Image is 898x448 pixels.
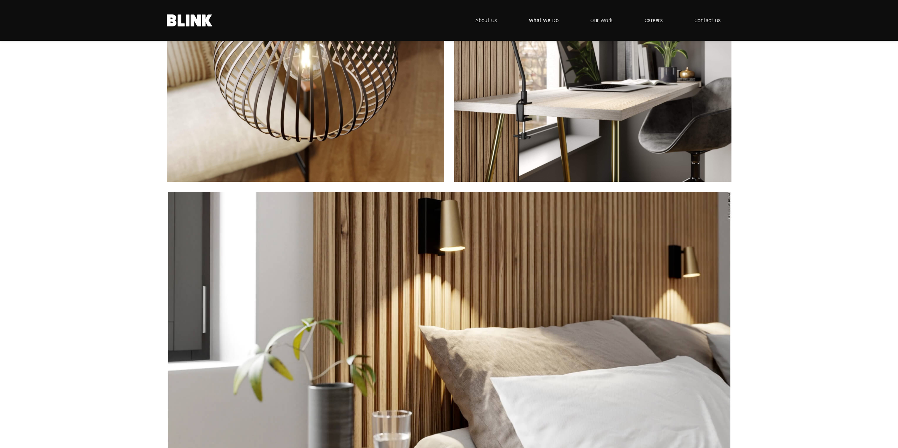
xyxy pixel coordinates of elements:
a: Careers [634,10,673,31]
span: Our Work [590,17,613,24]
span: What We Do [529,17,559,24]
a: About Us [465,10,508,31]
span: Careers [645,17,663,24]
span: About Us [475,17,497,24]
span: Contact Us [694,17,721,24]
a: Home [167,14,213,26]
a: Our Work [580,10,623,31]
a: What We Do [518,10,569,31]
a: Contact Us [684,10,731,31]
